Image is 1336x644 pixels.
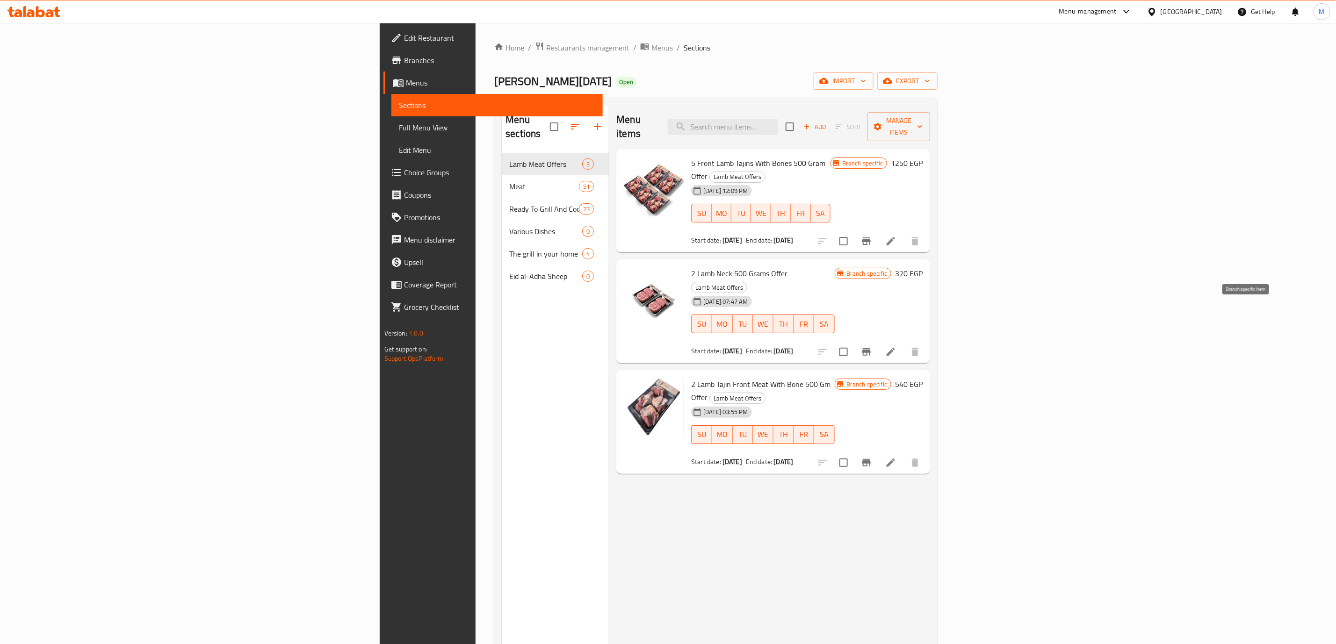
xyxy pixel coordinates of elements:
[384,352,444,365] a: Support.OpsPlatform
[633,42,636,53] li: /
[814,72,874,90] button: import
[691,377,830,404] span: 2 Lamb Tajin Front Meat With Bone 500 Gm Offer
[855,341,878,363] button: Branch-specific-item
[509,203,579,215] span: Ready To Grill And Cook Products
[404,167,595,178] span: Choice Groups
[695,317,708,331] span: SU
[502,243,609,265] div: The grill in your home4
[691,456,721,468] span: Start date:
[855,451,878,474] button: Branch-specific-item
[818,428,831,441] span: SA
[615,77,637,88] div: Open
[691,315,712,333] button: SU
[715,207,728,220] span: MO
[815,207,827,220] span: SA
[731,204,751,222] button: TU
[383,49,603,72] a: Branches
[502,198,609,220] div: Ready To Grill And Cook Products23
[668,119,778,135] input: search
[746,234,772,246] span: End date:
[384,327,407,339] span: Version:
[404,257,595,268] span: Upsell
[802,122,827,132] span: Add
[904,341,926,363] button: delete
[404,189,595,200] span: Coupons
[751,204,771,222] button: WE
[582,271,594,282] div: items
[700,186,751,195] span: [DATE] 12:09 PM
[773,425,794,444] button: TH
[798,428,811,441] span: FR
[383,251,603,273] a: Upsell
[383,27,603,49] a: Edit Restaurant
[722,234,742,246] b: [DATE]
[867,112,930,141] button: Manage items
[583,160,593,169] span: 3
[502,149,609,291] nav: Menu sections
[771,204,791,222] button: TH
[716,317,729,331] span: MO
[677,42,680,53] li: /
[904,451,926,474] button: delete
[404,32,595,43] span: Edit Restaurant
[753,425,773,444] button: WE
[509,226,582,237] span: Various Dishes
[509,181,579,192] span: Meat
[780,117,800,136] span: Select section
[777,317,790,331] span: TH
[794,425,815,444] button: FR
[383,72,603,94] a: Menus
[502,220,609,243] div: Various Dishes0
[544,117,564,136] span: Select all sections
[700,297,751,306] span: [DATE] 07:47 AM
[399,144,595,156] span: Edit Menu
[737,317,750,331] span: TU
[722,345,742,357] b: [DATE]
[791,204,810,222] button: FR
[409,327,423,339] span: 1.0.0
[383,229,603,251] a: Menu disclaimer
[773,315,794,333] button: TH
[814,315,835,333] button: SA
[684,42,710,53] span: Sections
[651,42,673,53] span: Menus
[582,158,594,170] div: items
[895,378,923,391] h6: 540 EGP
[586,115,609,138] button: Add section
[564,115,586,138] span: Sort sections
[582,248,594,259] div: items
[821,75,866,87] span: import
[1319,7,1325,17] span: M
[406,77,595,88] span: Menus
[692,282,747,293] span: Lamb Meat Offers
[798,317,811,331] span: FR
[391,116,603,139] a: Full Menu View
[716,428,729,441] span: MO
[712,315,733,333] button: MO
[509,271,582,282] div: Eid al-Adha Sheep
[794,207,807,220] span: FR
[624,157,684,216] img: 5 Front Lamb Tajins With Bones 500 Gram Offer
[834,231,853,251] span: Select to update
[757,428,770,441] span: WE
[774,234,794,246] b: [DATE]
[1059,6,1117,17] div: Menu-management
[383,296,603,318] a: Grocery Checklist
[502,265,609,287] div: Eid al-Adha Sheep0
[583,250,593,258] span: 4
[746,345,772,357] span: End date:
[404,234,595,245] span: Menu disclaimer
[709,393,765,404] div: Lamb Meat Offers
[710,393,765,404] span: Lamb Meat Offers
[640,42,673,54] a: Menus
[753,315,773,333] button: WE
[834,453,853,472] span: Select to update
[885,346,896,358] a: Edit menu item
[885,236,896,247] a: Edit menu item
[746,456,772,468] span: End date:
[885,457,896,468] a: Edit menu item
[579,182,593,191] span: 51
[509,158,582,170] span: Lamb Meat Offers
